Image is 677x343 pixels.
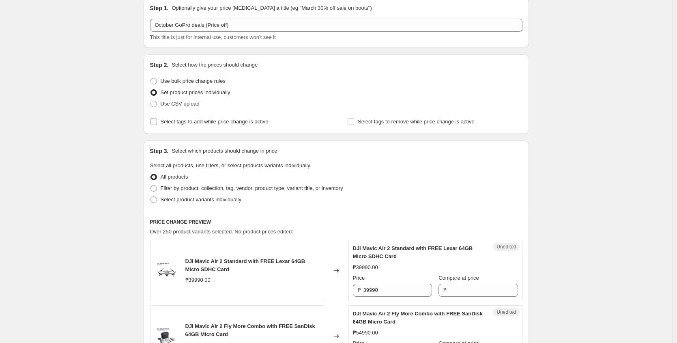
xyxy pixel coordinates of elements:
span: This title is just for internal use, customers won't see it [150,34,276,40]
span: DJI Mavic Air 2 Standard with FREE Lexar 64GB Micro SDHC Card [185,258,305,272]
span: DJI Mavic Air 2 Fly More Combo with FREE SanDisk 64GB Micro Card [353,311,483,325]
img: whitealtiCopy_4BFE32E_80x.png [155,259,179,283]
span: ₱ [443,287,447,293]
span: Select tags to add while price change is active [161,119,269,125]
div: ₱39990.00 [185,276,211,284]
span: Select product variants individually [161,196,241,203]
span: Use CSV upload [161,101,200,107]
span: Unedited [496,309,516,315]
span: All products [161,174,188,180]
span: Unedited [496,244,516,250]
h2: Step 2. [150,61,169,69]
span: Filter by product, collection, tag, vendor, product type, variant title, or inventory [161,185,343,191]
span: Over 250 product variants selected. No product prices edited: [150,229,293,235]
div: ₱54990.00 [353,329,378,337]
span: Compare at price [438,275,479,281]
h6: PRICE CHANGE PREVIEW [150,219,522,225]
span: Select tags to remove while price change is active [358,119,475,125]
span: ₱ [358,287,361,293]
span: Set product prices individually [161,89,230,95]
span: Select all products, use filters, or select products variants individually [150,162,310,168]
input: 30% off holiday sale [150,19,522,32]
h2: Step 1. [150,4,169,12]
p: Optionally give your price [MEDICAL_DATA] a title (eg "March 30% off sale on boots") [172,4,372,12]
div: ₱39990.00 [353,263,378,272]
p: Select which products should change in price [172,147,277,155]
span: Price [353,275,365,281]
span: DJI Mavic Air 2 Fly More Combo with FREE SanDisk 64GB Micro Card [185,323,315,337]
h2: Step 3. [150,147,169,155]
span: Use bulk price change rules [161,78,226,84]
p: Select how the prices should change [172,61,258,69]
span: DJI Mavic Air 2 Standard with FREE Lexar 64GB Micro SDHC Card [353,245,473,259]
